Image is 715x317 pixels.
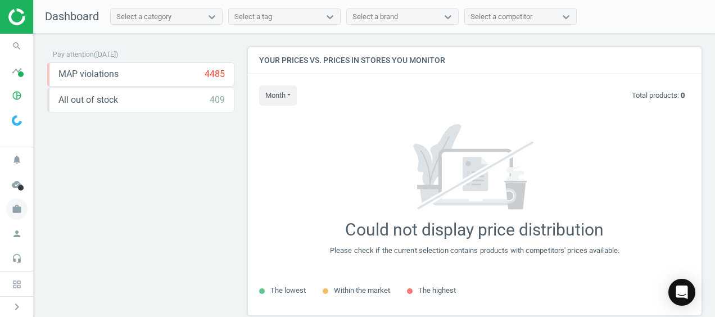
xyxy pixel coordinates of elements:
div: Select a category [116,12,171,22]
b: 0 [681,91,685,99]
span: Dashboard [45,10,99,23]
i: work [6,198,28,220]
div: Select a brand [352,12,398,22]
i: headset_mic [6,248,28,269]
img: ajHJNr6hYgQAAAAASUVORK5CYII= [8,8,88,25]
div: 4485 [205,68,225,80]
i: notifications [6,149,28,170]
div: Could not display price distribution [345,220,604,240]
div: Select a competitor [470,12,532,22]
img: 7171a7ce662e02b596aeec34d53f281b.svg [392,124,557,211]
span: Pay attention [53,51,94,58]
img: wGWNvw8QSZomAAAAABJRU5ErkJggg== [12,115,22,126]
span: MAP violations [58,68,119,80]
i: cloud_done [6,174,28,195]
button: month [259,85,297,106]
span: All out of stock [58,94,118,106]
span: ( [DATE] ) [94,51,118,58]
button: chevron_right [3,300,31,314]
i: timeline [6,60,28,81]
span: Within the market [334,286,390,295]
i: pie_chart_outlined [6,85,28,106]
div: Open Intercom Messenger [668,279,695,306]
i: person [6,223,28,244]
div: Select a tag [234,12,272,22]
div: 409 [210,94,225,106]
h4: Your prices vs. prices in stores you monitor [248,47,702,74]
div: Please check if the current selection contains products with competitors' prices available. [330,246,619,256]
p: Total products: [632,90,685,101]
i: chevron_right [10,300,24,314]
span: The highest [418,286,456,295]
i: search [6,35,28,57]
span: The lowest [270,286,306,295]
